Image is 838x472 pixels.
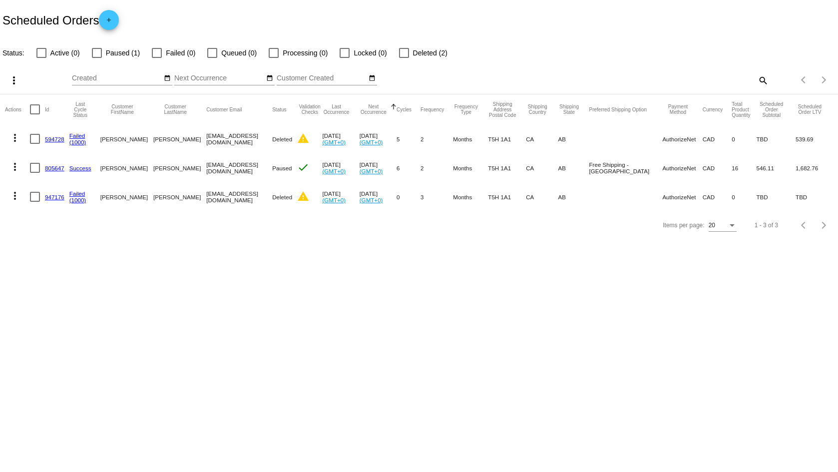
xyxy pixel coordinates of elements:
a: (GMT+0) [322,168,346,174]
mat-icon: more_vert [9,132,21,144]
mat-icon: warning [297,190,309,202]
input: Next Occurrence [174,74,264,82]
mat-cell: T5H 1A1 [488,182,526,211]
button: Change sorting for CurrencyIso [703,106,723,112]
mat-cell: [DATE] [360,182,397,211]
mat-cell: [PERSON_NAME] [153,124,206,153]
mat-cell: Months [453,182,488,211]
button: Previous page [794,215,814,235]
button: Change sorting for PreferredShippingOption [589,106,647,112]
a: 805647 [45,165,64,171]
button: Change sorting for NextOccurrenceUtc [360,104,388,115]
span: 20 [709,222,715,229]
mat-cell: AuthorizeNet [662,182,702,211]
button: Change sorting for ShippingState [558,104,580,115]
mat-icon: more_vert [9,190,21,202]
input: Created [72,74,162,82]
mat-header-cell: Actions [5,94,30,124]
a: 594728 [45,136,64,142]
mat-cell: 6 [397,153,420,182]
mat-icon: warning [297,132,309,144]
mat-cell: 0 [397,182,420,211]
button: Change sorting for LifetimeValue [796,104,824,115]
button: Change sorting for Subtotal [756,101,787,118]
mat-icon: date_range [266,74,273,82]
a: 947176 [45,194,64,200]
mat-cell: TBD [756,182,796,211]
div: Items per page: [663,222,704,229]
span: Deleted (2) [413,47,447,59]
mat-icon: date_range [369,74,376,82]
mat-cell: [PERSON_NAME] [100,182,153,211]
mat-icon: more_vert [9,161,21,173]
mat-cell: [PERSON_NAME] [153,182,206,211]
mat-cell: CAD [703,182,732,211]
span: Locked (0) [354,47,387,59]
button: Change sorting for ShippingPostcode [488,101,517,118]
a: (GMT+0) [322,197,346,203]
mat-cell: [PERSON_NAME] [153,153,206,182]
mat-cell: 2 [420,124,453,153]
button: Change sorting for FrequencyType [453,104,479,115]
a: (1000) [69,197,86,203]
button: Change sorting for PaymentMethod.Type [662,104,693,115]
button: Change sorting for Frequency [420,106,444,112]
mat-cell: CA [526,153,558,182]
button: Change sorting for LastOccurrenceUtc [322,104,350,115]
span: Paused [272,165,292,171]
mat-cell: Months [453,124,488,153]
mat-cell: AuthorizeNet [662,153,702,182]
mat-header-cell: Total Product Quantity [732,94,756,124]
a: (GMT+0) [360,168,383,174]
mat-icon: check [297,161,309,173]
mat-cell: 3 [420,182,453,211]
button: Change sorting for CustomerLastName [153,104,197,115]
button: Next page [814,70,834,90]
mat-icon: search [757,72,769,88]
a: Failed [69,132,85,139]
a: Success [69,165,91,171]
mat-icon: add [103,16,115,28]
span: Queued (0) [221,47,257,59]
span: Failed (0) [166,47,195,59]
button: Previous page [794,70,814,90]
mat-cell: [EMAIL_ADDRESS][DOMAIN_NAME] [206,182,272,211]
mat-cell: 0 [732,182,756,211]
mat-cell: 16 [732,153,756,182]
mat-cell: AB [558,124,589,153]
mat-icon: date_range [164,74,171,82]
mat-select: Items per page: [709,222,737,229]
a: (GMT+0) [322,139,346,145]
mat-cell: T5H 1A1 [488,153,526,182]
span: Deleted [272,136,292,142]
mat-icon: more_vert [8,74,20,86]
mat-cell: [DATE] [322,124,359,153]
mat-cell: CAD [703,153,732,182]
mat-cell: AuthorizeNet [662,124,702,153]
button: Change sorting for CustomerEmail [206,106,242,112]
mat-cell: [DATE] [322,153,359,182]
button: Change sorting for Status [272,106,286,112]
mat-cell: 539.69 [796,124,833,153]
mat-cell: CA [526,182,558,211]
span: Processing (0) [283,47,328,59]
mat-cell: 2 [420,153,453,182]
mat-cell: AB [558,182,589,211]
mat-cell: Free Shipping - [GEOGRAPHIC_DATA] [589,153,663,182]
mat-cell: AB [558,153,589,182]
span: Paused (1) [106,47,140,59]
span: Deleted [272,194,292,200]
mat-header-cell: Validation Checks [297,94,322,124]
a: Failed [69,190,85,197]
mat-cell: [DATE] [360,153,397,182]
button: Change sorting for Cycles [397,106,412,112]
mat-cell: [EMAIL_ADDRESS][DOMAIN_NAME] [206,153,272,182]
span: Status: [2,49,24,57]
mat-cell: TBD [796,182,833,211]
span: Active (0) [50,47,80,59]
button: Next page [814,215,834,235]
div: 1 - 3 of 3 [755,222,778,229]
mat-cell: [EMAIL_ADDRESS][DOMAIN_NAME] [206,124,272,153]
mat-cell: [PERSON_NAME] [100,153,153,182]
mat-cell: 0 [732,124,756,153]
